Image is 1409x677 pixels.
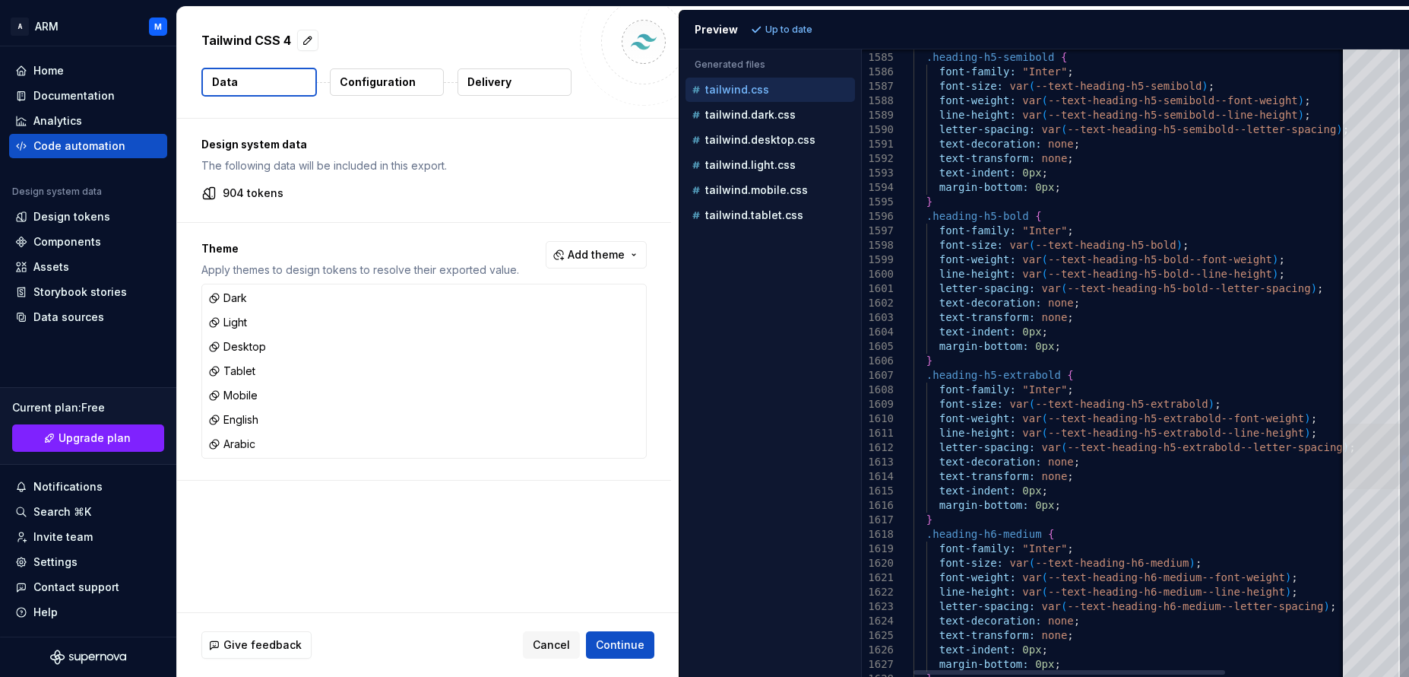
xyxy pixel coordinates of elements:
[1054,499,1060,511] span: ;
[223,637,302,653] span: Give feedback
[1272,268,1278,280] span: )
[862,94,894,108] div: 1588
[1042,253,1048,265] span: (
[12,400,164,415] div: Current plan : Free
[1061,441,1067,453] span: (
[1067,282,1310,294] span: --text-heading-h5-bold--letter-spacing
[939,224,1016,237] span: font-family:
[862,339,894,354] div: 1605
[862,628,894,643] div: 1625
[939,412,1016,424] span: font-weight:
[1048,268,1272,280] span: --text-heading-h5-bold--line-height
[1054,658,1060,670] span: ;
[862,542,894,556] div: 1619
[201,158,647,173] p: The following data will be included in this export.
[1009,398,1028,410] span: var
[586,631,654,659] button: Continue
[1042,441,1061,453] span: var
[1042,167,1048,179] span: ;
[1048,571,1285,583] span: --text-heading-h6-medium--font-weight
[1336,123,1342,135] span: )
[686,207,855,224] button: tailwind.tablet.css
[1285,586,1291,598] span: )
[340,75,416,90] p: Configuration
[939,658,1029,670] span: margin-bottom:
[862,571,894,585] div: 1621
[939,542,1016,555] span: font-family:
[1029,557,1035,569] span: (
[12,186,102,198] div: Design system data
[1214,398,1221,410] span: ;
[939,600,1035,612] span: letter-spacing:
[208,412,258,427] div: English
[1048,297,1074,309] span: none
[705,184,808,196] p: tailwind.mobile.css
[939,441,1035,453] span: letter-spacing:
[939,499,1029,511] span: margin-bottom:
[201,241,519,256] p: Theme
[1035,80,1202,92] span: --text-heading-h5-semibold
[1042,268,1048,280] span: (
[939,615,1042,627] span: text-decoration:
[3,10,173,43] button: AARMM
[1304,109,1310,121] span: ;
[862,455,894,469] div: 1613
[59,431,131,446] span: Upgrade plan
[695,59,846,71] p: Generated files
[939,65,1016,78] span: font-family:
[330,68,444,96] button: Configuration
[862,108,894,122] div: 1589
[208,437,255,452] div: Arabic
[1067,152,1073,164] span: ;
[862,224,894,238] div: 1597
[33,555,78,570] div: Settings
[1048,109,1298,121] span: --text-heading-h5-semibold--line-height
[1291,571,1297,583] span: ;
[862,310,894,325] div: 1603
[939,586,1016,598] span: line-height:
[926,528,1042,540] span: .heading-h6-medium
[1042,629,1068,641] span: none
[862,469,894,484] div: 1614
[1067,224,1073,237] span: ;
[1042,311,1068,323] span: none
[1067,441,1342,453] span: --text-heading-h5-extrabold--letter-spacing
[9,575,167,599] button: Contact support
[9,255,167,279] a: Assets
[33,259,69,275] div: Assets
[208,364,255,379] div: Tablet
[1048,615,1074,627] span: none
[862,325,894,339] div: 1604
[1183,239,1189,251] span: ;
[939,123,1035,135] span: letter-spacing:
[1074,615,1080,627] span: ;
[9,500,167,524] button: Search ⌘K
[9,109,167,133] a: Analytics
[862,79,894,94] div: 1587
[862,556,894,571] div: 1620
[686,132,855,148] button: tailwind.desktop.css
[686,182,855,199] button: tailwind.mobile.css
[705,159,796,171] p: tailwind.light.css
[862,383,894,397] div: 1608
[1022,326,1041,338] span: 0px
[686,106,855,123] button: tailwind.dark.css
[1202,80,1208,92] span: )
[1022,571,1041,583] span: var
[939,427,1016,439] span: line-height:
[1009,239,1028,251] span: var
[1061,51,1067,63] span: {
[765,24,812,36] p: Up to date
[939,398,1003,410] span: font-size:
[939,456,1042,468] span: text-decoration:
[926,513,932,526] span: }
[9,475,167,499] button: Notifications
[1042,470,1068,482] span: none
[705,134,815,146] p: tailwind.desktop.css
[1035,499,1054,511] span: 0px
[939,94,1016,106] span: font-weight:
[223,186,283,201] p: 904 tokens
[862,296,894,310] div: 1602
[546,241,647,269] button: Add theme
[1042,282,1061,294] span: var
